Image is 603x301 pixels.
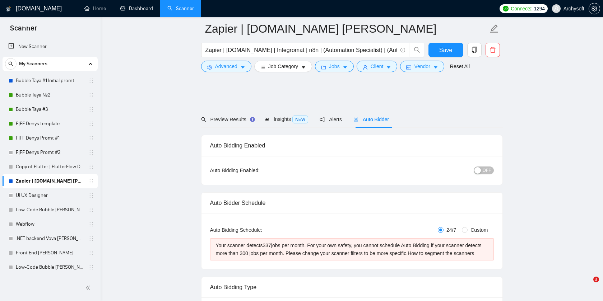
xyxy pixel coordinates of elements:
[386,65,391,70] span: caret-down
[320,117,342,122] span: Alerts
[5,58,17,70] button: search
[511,5,532,13] span: Connects:
[16,102,84,117] a: Bubble Taya #3
[216,241,488,257] div: Your scanner detects 337 jobs per month. For your own safety, you cannot schedule Auto Bidding if...
[363,65,368,70] span: user
[433,65,438,70] span: caret-down
[589,3,600,14] button: setting
[264,117,269,122] span: area-chart
[410,47,424,53] span: search
[8,39,92,54] a: New Scanner
[353,117,358,122] span: robot
[88,264,94,270] span: holder
[579,277,596,294] iframe: Intercom live chat
[444,226,459,234] span: 24/7
[210,277,494,297] div: Auto Bidding Type
[16,246,84,260] a: Front End [PERSON_NAME]
[205,20,488,38] input: Scanner name...
[120,5,153,11] a: dashboardDashboard
[16,88,84,102] a: Bubble Taya №2
[400,48,405,52] span: info-circle
[19,57,47,71] span: My Scanners
[410,43,424,57] button: search
[88,164,94,170] span: holder
[357,61,398,72] button: userClientcaret-down
[207,65,212,70] span: setting
[88,207,94,213] span: holder
[88,121,94,127] span: holder
[589,6,600,11] a: setting
[88,221,94,227] span: holder
[554,6,559,11] span: user
[88,178,94,184] span: holder
[240,65,245,70] span: caret-down
[486,47,500,53] span: delete
[85,284,93,291] span: double-left
[16,74,84,88] a: Bubble Taya #1 Initial promt
[320,117,325,122] span: notification
[468,226,491,234] span: Custom
[268,62,298,70] span: Job Category
[6,3,11,15] img: logo
[490,24,499,33] span: edit
[428,43,463,57] button: Save
[210,135,494,156] div: Auto Bidding Enabled
[254,61,312,72] button: barsJob Categorycaret-down
[16,203,84,217] a: Low-Code Bubble [PERSON_NAME]
[16,188,84,203] a: UI UX Designer
[167,5,194,11] a: searchScanner
[534,5,545,13] span: 1294
[593,277,599,282] span: 2
[3,39,98,54] li: New Scanner
[5,61,16,66] span: search
[88,107,94,112] span: holder
[292,116,308,123] span: NEW
[315,61,354,72] button: folderJobscaret-down
[414,62,430,70] span: Vendor
[16,231,84,246] a: .NET backend Vova [PERSON_NAME]
[88,193,94,198] span: holder
[88,250,94,256] span: holder
[439,46,452,55] span: Save
[88,92,94,98] span: holder
[205,46,397,55] input: Search Freelance Jobs...
[343,65,348,70] span: caret-down
[215,62,237,70] span: Advanced
[201,117,253,122] span: Preview Results
[260,65,265,70] span: bars
[483,166,491,174] span: OFF
[16,131,84,145] a: F|FF Denys Promt #1
[210,193,494,213] div: Auto Bidder Schedule
[408,250,474,256] a: How to segment the scanners
[503,6,509,11] img: upwork-logo.png
[371,62,384,70] span: Client
[88,78,94,84] span: holder
[301,65,306,70] span: caret-down
[16,174,84,188] a: Zapier | [DOMAIN_NAME] [PERSON_NAME]
[16,274,84,289] a: Test React Native
[450,62,470,70] a: Reset All
[4,23,43,38] span: Scanner
[201,117,206,122] span: search
[467,43,482,57] button: copy
[353,117,389,122] span: Auto Bidder
[321,65,326,70] span: folder
[84,5,106,11] a: homeHome
[210,226,305,234] div: Auto Bidding Schedule:
[16,217,84,231] a: Webflow
[201,61,251,72] button: settingAdvancedcaret-down
[468,47,481,53] span: copy
[16,145,84,160] a: F|FF Denys Promt #2
[88,150,94,155] span: holder
[16,117,84,131] a: F|FF Denys template
[400,61,444,72] button: idcardVendorcaret-down
[16,160,84,174] a: Copy of Flutter | FlutterFlow Denys (T,T,S) New promt
[329,62,340,70] span: Jobs
[486,43,500,57] button: delete
[16,260,84,274] a: Low-Code Bubble [PERSON_NAME]
[88,135,94,141] span: holder
[406,65,411,70] span: idcard
[88,236,94,241] span: holder
[249,116,256,123] div: Tooltip anchor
